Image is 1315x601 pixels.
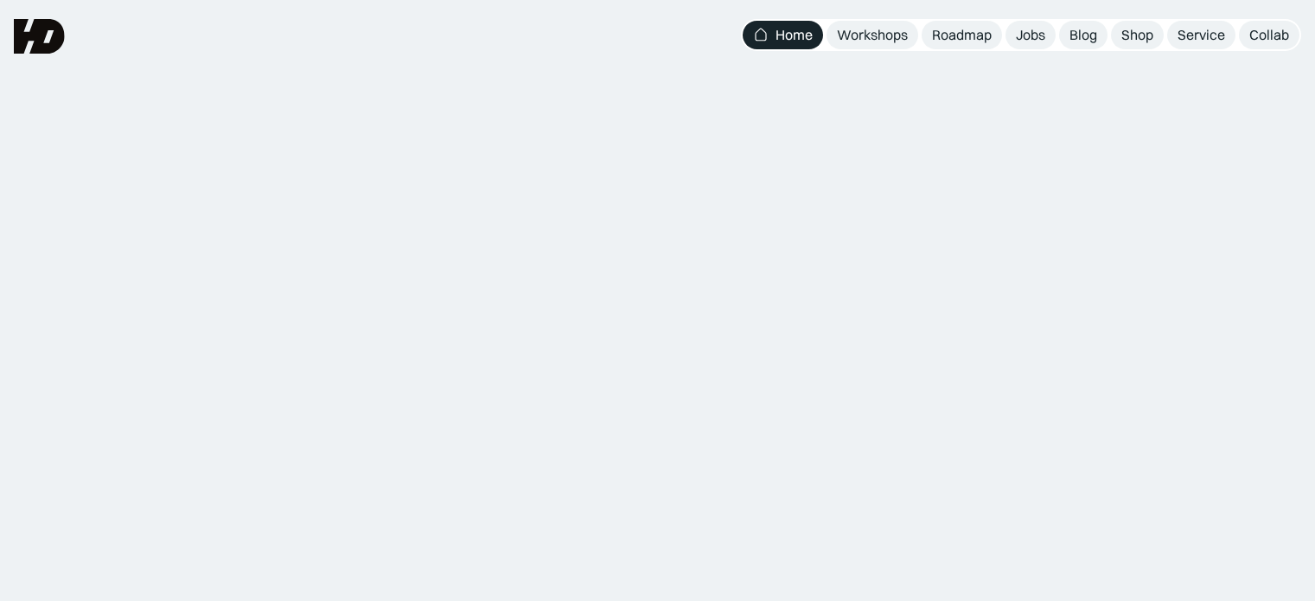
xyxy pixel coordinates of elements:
[743,21,823,49] a: Home
[1005,21,1056,49] a: Jobs
[1239,21,1299,49] a: Collab
[1016,26,1045,44] div: Jobs
[1111,21,1164,49] a: Shop
[1249,26,1289,44] div: Collab
[776,26,813,44] div: Home
[1178,26,1225,44] div: Service
[1121,26,1153,44] div: Shop
[827,21,918,49] a: Workshops
[1069,26,1097,44] div: Blog
[932,26,992,44] div: Roadmap
[922,21,1002,49] a: Roadmap
[837,26,908,44] div: Workshops
[1167,21,1235,49] a: Service
[1059,21,1108,49] a: Blog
